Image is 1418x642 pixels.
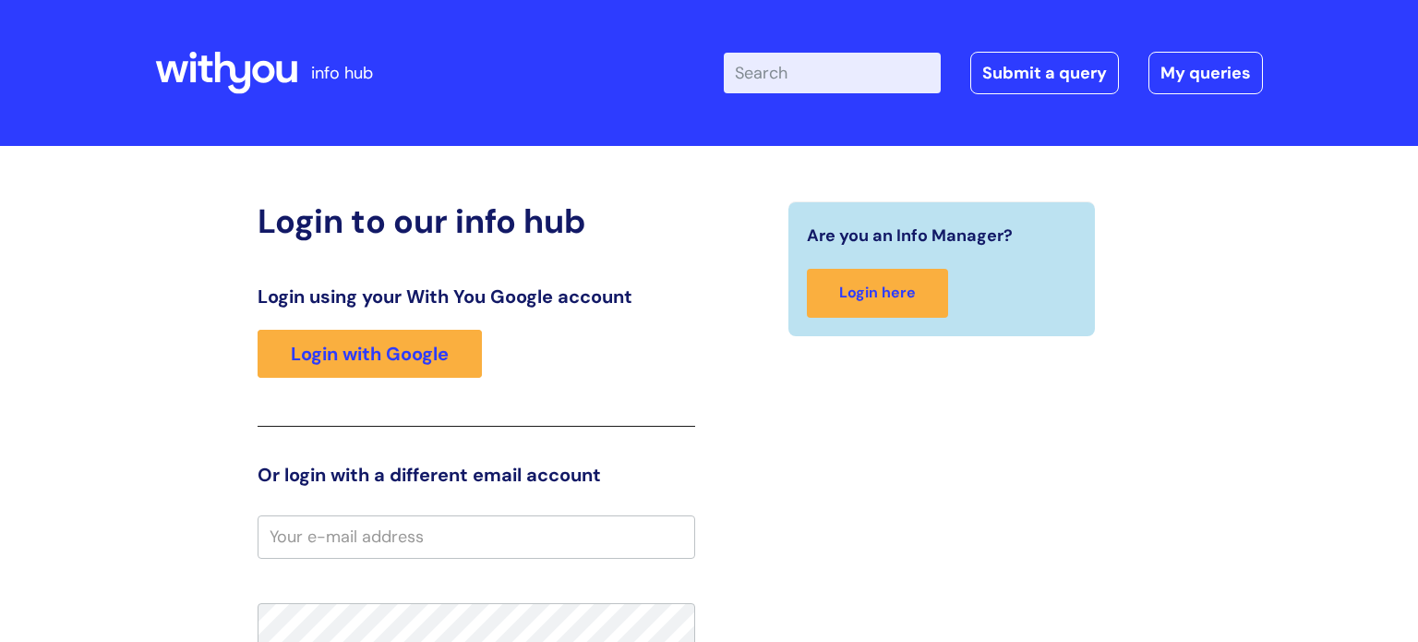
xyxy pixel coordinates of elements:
a: Login here [807,269,948,318]
h3: Login using your With You Google account [258,285,695,308]
input: Search [724,53,941,93]
h2: Login to our info hub [258,201,695,241]
input: Your e-mail address [258,515,695,558]
a: Submit a query [970,52,1119,94]
h3: Or login with a different email account [258,464,695,486]
span: Are you an Info Manager? [807,221,1013,250]
p: info hub [311,58,373,88]
a: Login with Google [258,330,482,378]
a: My queries [1148,52,1263,94]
